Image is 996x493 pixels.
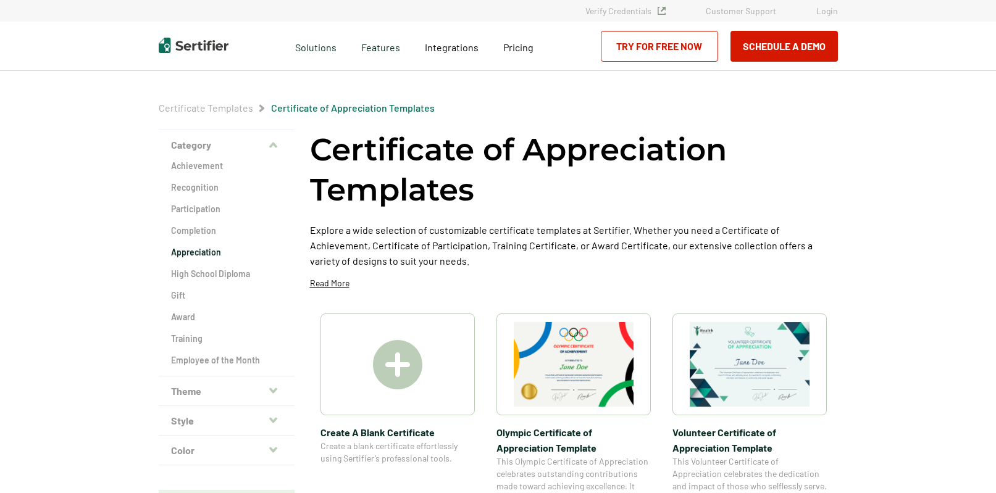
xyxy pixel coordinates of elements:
[171,160,282,172] a: Achievement
[672,425,827,455] span: Volunteer Certificate of Appreciation Template
[171,181,282,194] a: Recognition
[171,246,282,259] a: Appreciation
[171,354,282,367] a: Employee of the Month
[159,406,295,436] button: Style
[320,440,475,465] span: Create a blank certificate effortlessly using Sertifier’s professional tools.
[171,289,282,302] a: Gift
[171,203,282,215] a: Participation
[361,38,400,54] span: Features
[171,333,282,345] a: Training
[514,322,634,407] img: Olympic Certificate of Appreciation​ Template
[171,225,282,237] a: Completion
[159,130,295,160] button: Category
[690,322,810,407] img: Volunteer Certificate of Appreciation Template
[159,436,295,465] button: Color
[496,425,651,455] span: Olympic Certificate of Appreciation​ Template
[320,425,475,440] span: Create A Blank Certificate
[585,6,666,16] a: Verify Credentials
[816,6,838,16] a: Login
[503,38,534,54] a: Pricing
[271,102,435,114] a: Certificate of Appreciation Templates
[310,222,838,268] p: Explore a wide selection of customizable certificate templates at Sertifier. Whether you need a C...
[159,102,253,114] a: Certificate Templates
[159,376,295,406] button: Theme
[425,38,479,54] a: Integrations
[601,31,718,62] a: Try for Free Now
[310,277,349,289] p: Read More
[159,38,228,53] img: Sertifier | Digital Credentialing Platform
[171,268,282,280] a: High School Diploma
[171,311,282,323] a: Award
[658,7,666,15] img: Verified
[706,6,776,16] a: Customer Support
[159,102,435,114] div: Breadcrumb
[373,340,422,389] img: Create A Blank Certificate
[310,130,838,210] h1: Certificate of Appreciation Templates
[503,41,534,53] span: Pricing
[425,41,479,53] span: Integrations
[295,38,337,54] span: Solutions
[159,160,295,376] div: Category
